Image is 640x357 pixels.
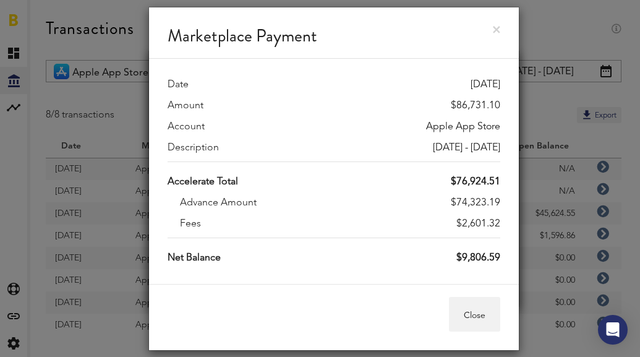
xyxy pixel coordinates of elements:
div: $86,731.10 [451,98,500,113]
div: $76,924.51 [451,174,500,189]
label: Date [168,77,189,92]
label: Description [168,140,219,155]
span: Support [26,9,70,20]
div: Open Intercom Messenger [598,315,628,345]
label: Net Balance [168,251,221,265]
div: $9,806.59 [456,251,500,265]
label: Advance Amount [180,196,257,210]
div: [DATE] [471,77,500,92]
button: Close [449,297,500,332]
label: Account [168,119,205,134]
label: Fees [180,217,201,231]
label: Amount [168,98,203,113]
div: Apple App Store [426,119,500,134]
div: $2,601.32 [456,217,500,231]
div: [DATE] - [DATE] [433,140,500,155]
div: $74,323.19 [451,196,500,210]
div: Marketplace Payment [149,7,519,59]
label: Accelerate Total [168,174,238,189]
